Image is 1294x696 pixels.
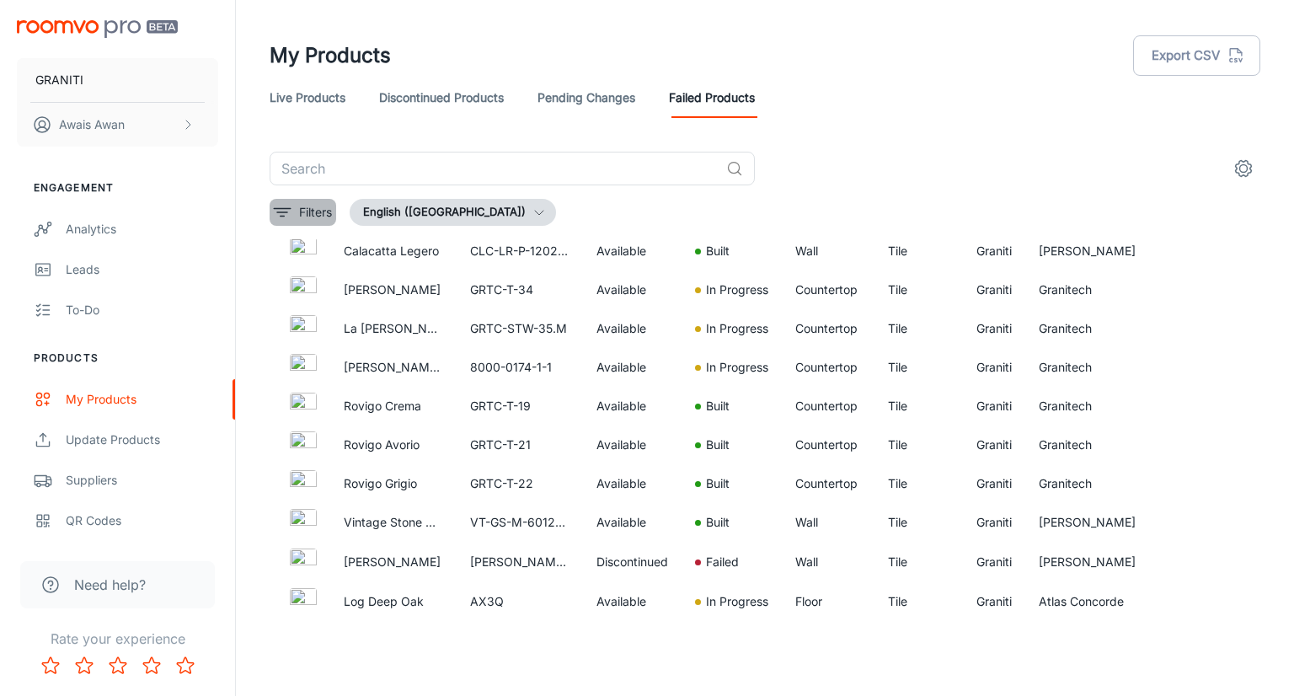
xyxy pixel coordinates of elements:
[874,426,963,464] td: Tile
[706,319,768,338] p: In Progress
[457,464,583,503] td: GRTC-T-22
[13,629,222,649] p: Rate your experience
[1025,348,1149,387] td: Granitech
[963,582,1025,621] td: Graniti
[782,464,874,503] td: Countertop
[17,103,218,147] button: Awais Awan
[344,397,443,415] p: Rovigo Crema
[344,474,443,493] p: Rovigo Grigio
[1025,464,1149,503] td: Granitech
[874,232,963,270] td: Tile
[1025,582,1149,621] td: Atlas Concorde
[344,436,443,454] p: Rovigo Avorio
[706,397,730,415] p: Built
[457,348,583,387] td: 8000-0174-1-1
[379,78,504,118] a: Discontinued Products
[34,649,67,683] button: Rate 1 star
[782,348,874,387] td: Countertop
[59,115,125,134] p: Awais Awan
[1025,426,1149,464] td: Granitech
[66,390,218,409] div: My Products
[963,387,1025,426] td: Graniti
[706,281,768,299] p: In Progress
[1025,270,1149,309] td: Granitech
[874,582,963,621] td: Tile
[963,503,1025,542] td: Graniti
[135,649,168,683] button: Rate 4 star
[583,582,682,621] td: Available
[583,542,682,582] td: Discontinued
[963,348,1025,387] td: Graniti
[782,503,874,542] td: Wall
[457,309,583,348] td: GRTC-STW-35.M
[782,270,874,309] td: Countertop
[583,309,682,348] td: Available
[17,20,178,38] img: Roomvo PRO Beta
[963,309,1025,348] td: Graniti
[874,348,963,387] td: Tile
[344,592,443,611] p: Log Deep Oak
[457,270,583,309] td: GRTC-T-34
[1227,152,1260,185] button: settings
[874,309,963,348] td: Tile
[74,575,146,595] span: Need help?
[66,301,218,319] div: To-do
[706,474,730,493] p: Built
[706,592,768,611] p: In Progress
[1133,35,1260,76] button: Export CSV
[344,513,443,532] p: Vintage Stone Gris
[782,309,874,348] td: Countertop
[583,387,682,426] td: Available
[344,319,443,338] p: La [PERSON_NAME]
[168,649,202,683] button: Rate 5 star
[270,199,336,226] button: filter
[344,358,443,377] p: [PERSON_NAME] Bookmatch
[1025,542,1149,582] td: [PERSON_NAME]
[270,40,391,71] h1: My Products
[1025,503,1149,542] td: [PERSON_NAME]
[66,220,218,238] div: Analytics
[1025,387,1149,426] td: Granitech
[66,431,218,449] div: Update Products
[66,511,218,530] div: QR Codes
[457,582,583,621] td: AX3Q
[583,232,682,270] td: Available
[874,542,963,582] td: Tile
[782,387,874,426] td: Countertop
[706,513,730,532] p: Built
[344,242,443,260] p: Calacatta Legero
[706,242,730,260] p: Built
[782,582,874,621] td: Floor
[35,71,83,89] p: GRANITI
[583,503,682,542] td: Available
[874,503,963,542] td: Tile
[963,542,1025,582] td: Graniti
[583,270,682,309] td: Available
[537,78,635,118] a: Pending Changes
[706,436,730,454] p: Built
[270,152,719,185] input: Search
[706,358,768,377] p: In Progress
[583,426,682,464] td: Available
[963,270,1025,309] td: Graniti
[17,58,218,102] button: GRANITI
[583,464,682,503] td: Available
[706,553,739,571] p: Failed
[344,553,443,571] p: [PERSON_NAME]
[963,232,1025,270] td: Graniti
[782,232,874,270] td: Wall
[457,542,583,582] td: [PERSON_NAME] /IS
[963,464,1025,503] td: Graniti
[583,348,682,387] td: Available
[270,78,345,118] a: Live Products
[457,232,583,270] td: CLC-LR-P-120260-1
[350,199,556,226] button: English ([GEOGRAPHIC_DATA])
[66,471,218,490] div: Suppliers
[874,464,963,503] td: Tile
[457,503,583,542] td: VT-GS-M-60120-1
[669,78,755,118] a: Failed Products
[782,426,874,464] td: Countertop
[1025,309,1149,348] td: Granitech
[299,203,332,222] p: Filters
[782,542,874,582] td: Wall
